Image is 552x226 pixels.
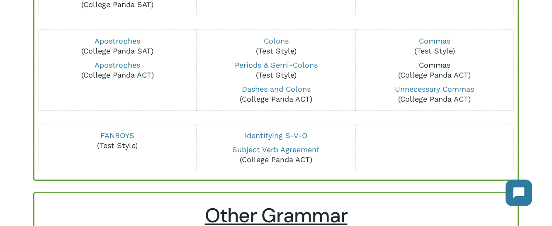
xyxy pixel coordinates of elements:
a: Commas [419,61,450,69]
p: (College Panda ACT) [360,60,508,80]
a: Unnecessary Commas [395,85,474,93]
p: (Test Style) [360,36,508,56]
p: (Test Style) [202,60,350,80]
a: Colons [264,36,289,45]
a: Identifying S-V-O [245,131,307,140]
p: (College Panda ACT) [43,60,191,80]
a: Apostrophes [95,36,140,45]
p: (Test Style) [202,36,350,56]
a: Dashes and Colons [242,85,311,93]
a: Periods & Semi-Colons [235,61,318,69]
iframe: Chatbot [497,171,540,214]
p: (Test Style) [43,131,191,151]
p: (College Panda ACT) [202,145,350,165]
a: FANBOYS [100,131,134,140]
p: (College Panda ACT) [360,84,508,104]
a: Commas [419,36,450,45]
a: Apostrophes [95,61,140,69]
p: (College Panda SAT) [43,36,191,56]
a: Subject Verb Agreement [232,145,320,154]
p: (College Panda ACT) [202,84,350,104]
